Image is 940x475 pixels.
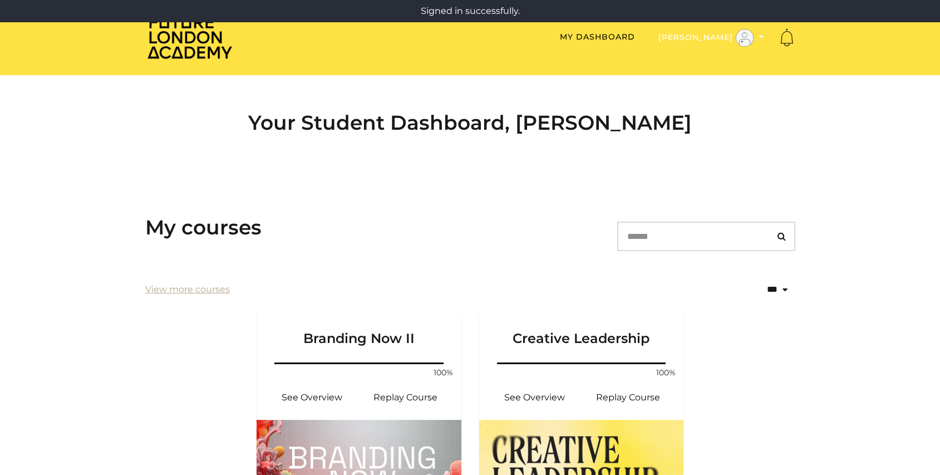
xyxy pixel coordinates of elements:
[145,111,795,135] h2: Your Student Dashboard, [PERSON_NAME]
[493,312,671,347] h3: Creative Leadership
[560,32,635,42] a: My Dashboard
[145,283,230,296] a: View more courses
[430,367,457,379] span: 100%
[479,312,684,360] a: Creative Leadership
[270,312,448,347] h3: Branding Now II
[655,28,767,47] button: Toggle menu
[718,275,795,304] select: status
[652,367,679,379] span: 100%
[265,384,359,411] a: Branding Now II: See Overview
[257,312,461,360] a: Branding Now II
[4,4,936,18] p: Signed in successfully.
[145,14,234,60] img: Home Page
[488,384,582,411] a: Creative Leadership: See Overview
[359,384,452,411] a: Branding Now II: Resume Course
[145,216,262,239] h3: My courses
[581,384,675,411] a: Creative Leadership: Resume Course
